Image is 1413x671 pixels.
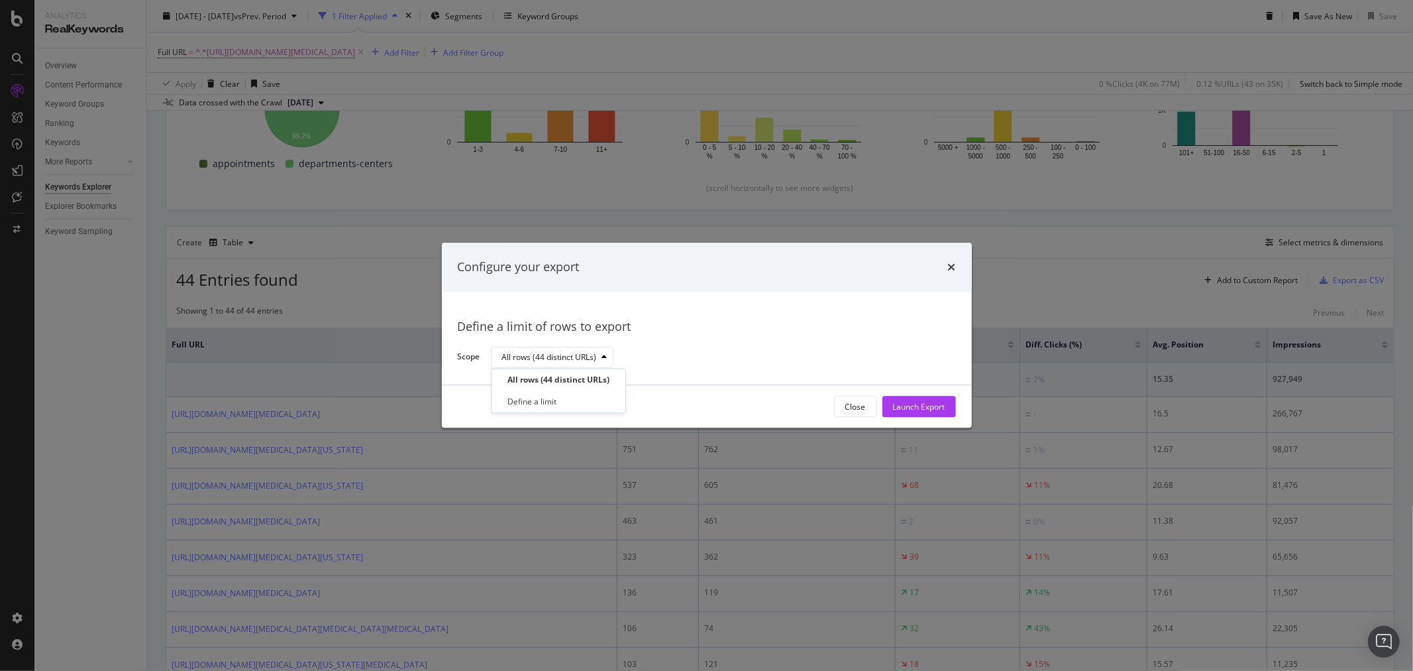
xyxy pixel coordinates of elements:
[1368,626,1400,658] div: Open Intercom Messenger
[948,259,956,276] div: times
[834,396,877,418] button: Close
[502,353,597,361] div: All rows (44 distinct URLs)
[507,375,609,386] div: All rows (44 distinct URLs)
[458,318,956,335] div: Define a limit of rows to export
[458,351,480,366] label: Scope
[845,401,866,412] div: Close
[442,243,972,428] div: modal
[507,396,556,408] div: Define a limit
[893,401,945,412] div: Launch Export
[458,259,580,276] div: Configure your export
[882,396,956,418] button: Launch Export
[491,347,613,368] button: All rows (44 distinct URLs)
